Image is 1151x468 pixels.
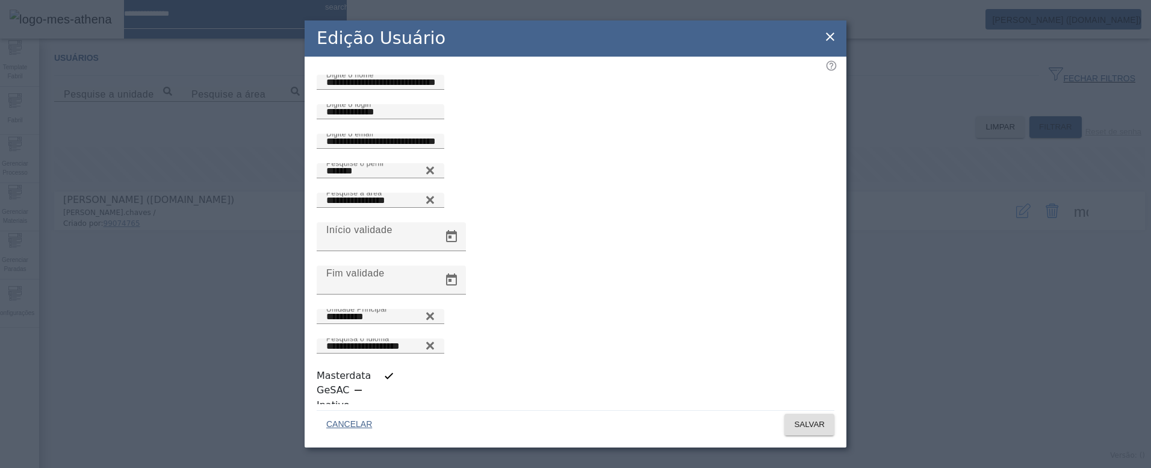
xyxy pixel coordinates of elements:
[794,419,825,431] span: SALVAR
[326,70,374,78] mat-label: Digite o nome
[784,414,834,435] button: SALVAR
[326,159,383,167] mat-label: Pesquise o perfil
[326,193,435,208] input: Number
[317,398,352,413] label: Inativo
[326,164,435,178] input: Number
[326,419,372,431] span: CANCELAR
[326,305,386,313] mat-label: Unidade Principal
[326,334,389,342] mat-label: Pesquisa o idioma
[437,222,466,251] button: Open calendar
[437,266,466,295] button: Open calendar
[326,268,385,278] mat-label: Fim validade
[326,189,382,196] mat-label: Pesquise a área
[326,339,435,354] input: Number
[317,383,352,398] label: GeSAC
[326,310,435,324] input: Number
[317,414,382,435] button: CANCELAR
[317,25,445,51] h2: Edição Usuário
[326,225,392,235] mat-label: Início validade
[317,369,373,383] label: Masterdata
[326,100,371,108] mat-label: Digite o login
[326,129,373,137] mat-label: Digite o email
